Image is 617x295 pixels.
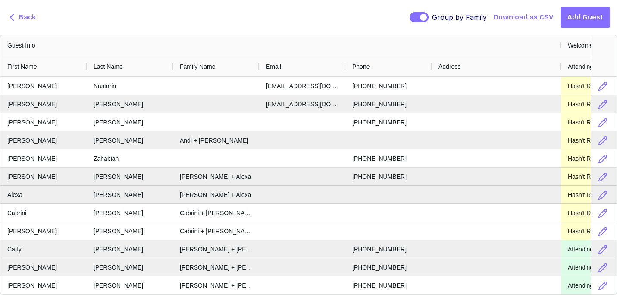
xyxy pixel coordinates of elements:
[87,95,173,113] div: [PERSON_NAME]
[266,63,281,70] span: Email
[173,276,259,294] div: [PERSON_NAME] + [PERSON_NAME]
[352,63,370,70] span: Phone
[173,222,259,240] div: Cabrini + [PERSON_NAME]
[87,186,173,203] div: [PERSON_NAME]
[0,222,87,240] div: [PERSON_NAME]
[345,149,432,167] div: [PHONE_NUMBER]
[494,12,554,22] button: Download as CSV
[0,95,87,113] div: [PERSON_NAME]
[345,95,432,113] div: [PHONE_NUMBER]
[0,240,87,258] div: Carly
[259,77,345,95] div: [EMAIL_ADDRESS][DOMAIN_NAME]
[0,149,87,167] div: [PERSON_NAME]
[87,276,173,294] div: [PERSON_NAME]
[173,240,259,258] div: [PERSON_NAME] + [PERSON_NAME]
[568,63,593,70] span: Attending
[567,12,603,22] span: Add Guest
[87,222,173,240] div: [PERSON_NAME]
[345,168,432,185] div: [PHONE_NUMBER]
[438,63,460,70] span: Address
[173,131,259,149] div: Andi + [PERSON_NAME]
[0,131,87,149] div: [PERSON_NAME]
[7,12,36,23] button: Back
[561,7,610,28] button: Add Guest
[0,113,87,131] div: [PERSON_NAME]
[0,276,87,294] div: [PERSON_NAME]
[0,77,87,95] div: [PERSON_NAME]
[7,63,37,70] span: First Name
[180,63,215,70] span: Family Name
[87,131,173,149] div: [PERSON_NAME]
[568,42,612,49] span: Welcome Drinks
[345,276,432,294] div: [PHONE_NUMBER]
[345,113,432,131] div: [PHONE_NUMBER]
[0,168,87,185] div: [PERSON_NAME]
[87,204,173,222] div: [PERSON_NAME]
[345,77,432,95] div: [PHONE_NUMBER]
[0,258,87,276] div: [PERSON_NAME]
[259,95,345,113] div: [EMAIL_ADDRESS][DOMAIN_NAME]
[94,63,123,70] span: Last Name
[173,168,259,185] div: [PERSON_NAME] + Alexa
[173,258,259,276] div: [PERSON_NAME] + [PERSON_NAME]
[87,149,173,167] div: Zahabian
[87,258,173,276] div: [PERSON_NAME]
[87,168,173,185] div: [PERSON_NAME]
[0,204,87,222] div: Cabrini
[87,77,173,95] div: Nastarin
[7,42,35,49] span: Guest Info
[87,113,173,131] div: [PERSON_NAME]
[87,240,173,258] div: [PERSON_NAME]
[173,186,259,203] div: [PERSON_NAME] + Alexa
[0,186,87,203] div: Alexa
[173,204,259,222] div: Cabrini + [PERSON_NAME]
[19,12,36,22] span: Back
[345,240,432,258] div: [PHONE_NUMBER]
[345,258,432,276] div: [PHONE_NUMBER]
[432,12,487,22] span: Group by Family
